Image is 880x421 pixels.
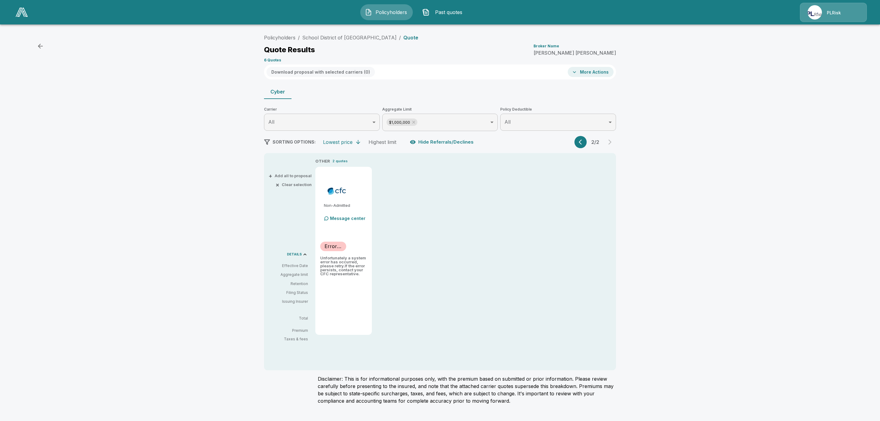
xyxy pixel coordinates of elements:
span: Past quotes [432,9,466,16]
a: Policyholders [264,35,295,41]
p: Issuing Insurer [269,299,308,304]
p: Filing Status [269,290,308,295]
span: $1,000,000 [387,119,413,126]
button: +Add all to proposal [270,174,312,178]
p: Premium [269,329,313,332]
p: OTHER [315,158,330,164]
span: × [276,183,279,187]
p: Total [269,317,313,320]
button: Download proposal with selected carriers (0) [266,67,375,77]
p: Errored [324,243,342,250]
span: Policyholders [375,9,408,16]
span: + [269,174,272,178]
p: Broker Name [533,44,559,48]
p: Aggregate limit [269,272,308,277]
p: 6 Quotes [264,58,281,62]
img: AA Logo [16,8,28,17]
p: quotes [336,159,348,164]
div: $1,000,000 [387,119,417,126]
button: Cyber [264,84,291,99]
li: / [298,34,300,41]
div: Highest limit [369,139,396,145]
p: Quote Results [264,46,315,53]
a: School District of [GEOGRAPHIC_DATA] [302,35,397,41]
button: Policyholders IconPolicyholders [360,4,413,20]
img: Past quotes Icon [422,9,430,16]
p: DETAILS [287,253,302,256]
button: Past quotes IconPast quotes [418,4,470,20]
nav: breadcrumb [264,34,418,41]
p: Disclaimer: This is for informational purposes only, with the premium based on submitted or prior... [318,375,616,405]
p: Effective Date [269,263,308,269]
p: Non-Admitted [324,203,367,207]
span: Carrier [264,106,380,112]
button: Hide Referrals/Declines [409,136,476,148]
img: Policyholders Icon [365,9,372,16]
p: [PERSON_NAME] [PERSON_NAME] [533,50,616,55]
p: Unfortunately a system error has occurred, please retry.If the error persists, contact your CFC r... [320,256,367,276]
li: / [399,34,401,41]
span: SORTING OPTIONS: [273,139,316,145]
span: All [268,119,274,125]
span: Aggregate Limit [382,106,498,112]
span: Policy Deductible [500,106,616,112]
div: Lowest price [323,139,353,145]
button: ×Clear selection [277,183,312,187]
p: 2 / 2 [589,140,601,145]
img: cfccyber [323,186,351,196]
p: Quote [403,35,418,40]
p: 2 [332,159,335,164]
p: Message center [330,215,365,221]
span: All [504,119,511,125]
p: Retention [269,281,308,287]
button: More Actions [568,67,614,77]
p: Taxes & fees [269,337,313,341]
